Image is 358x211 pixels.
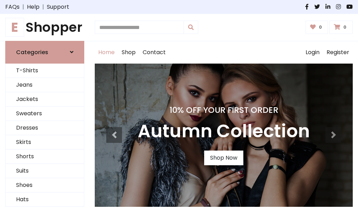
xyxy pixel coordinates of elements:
[329,21,353,34] a: 0
[95,41,118,64] a: Home
[139,41,169,64] a: Contact
[27,3,40,11] a: Help
[138,105,310,115] h4: 10% Off Your First Order
[138,121,310,142] h3: Autumn Collection
[5,18,24,37] span: E
[204,151,243,165] a: Shop Now
[6,192,84,207] a: Hats
[6,64,84,78] a: T-Shirts
[6,121,84,135] a: Dresses
[6,92,84,107] a: Jackets
[6,78,84,92] a: Jeans
[6,107,84,121] a: Sweaters
[5,20,84,35] a: EShopper
[5,3,20,11] a: FAQs
[20,3,27,11] span: |
[6,178,84,192] a: Shoes
[317,24,324,30] span: 0
[6,135,84,150] a: Skirts
[118,41,139,64] a: Shop
[5,20,84,35] h1: Shopper
[6,164,84,178] a: Suits
[323,41,353,64] a: Register
[6,150,84,164] a: Shorts
[16,49,48,56] h6: Categories
[302,41,323,64] a: Login
[306,21,328,34] a: 0
[47,3,69,11] a: Support
[5,41,84,64] a: Categories
[40,3,47,11] span: |
[342,24,348,30] span: 0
